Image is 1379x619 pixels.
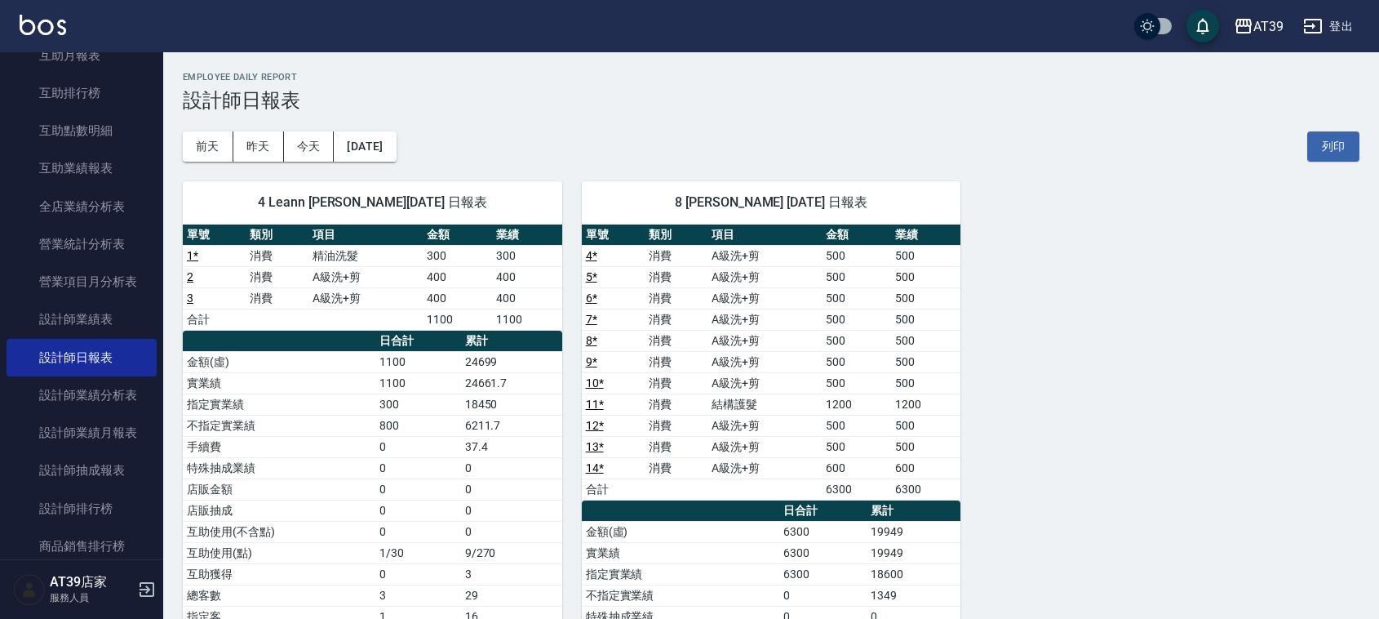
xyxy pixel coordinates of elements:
td: 500 [822,266,891,287]
td: A級洗+剪 [707,436,822,457]
td: 500 [822,351,891,372]
td: 400 [423,287,492,309]
td: 6211.7 [461,415,562,436]
td: 24699 [461,351,562,372]
td: 0 [461,521,562,542]
td: A級洗+剪 [308,287,423,309]
td: A級洗+剪 [707,351,822,372]
td: 結構護髮 [707,394,822,415]
td: 6300 [779,542,867,563]
td: 800 [375,415,460,436]
td: 金額(虛) [582,521,780,542]
a: 2 [187,270,193,283]
p: 服務人員 [50,590,133,605]
td: 19949 [867,542,960,563]
td: A級洗+剪 [707,330,822,351]
td: 0 [375,563,460,585]
img: Person [13,573,46,606]
td: 0 [461,479,562,500]
th: 項目 [308,225,423,246]
a: 設計師業績分析表 [7,376,157,414]
a: 互助業績報表 [7,149,157,187]
td: 店販抽成 [183,500,375,521]
a: 互助點數明細 [7,112,157,149]
td: 1100 [375,351,460,372]
td: 6300 [822,479,891,500]
td: 0 [375,436,460,457]
td: 消費 [645,436,707,457]
td: 500 [891,287,960,309]
td: 消費 [645,394,707,415]
td: 消費 [645,330,707,351]
td: A級洗+剪 [707,266,822,287]
th: 累計 [867,501,960,522]
td: 精油洗髮 [308,245,423,266]
td: 店販金額 [183,479,375,500]
td: 500 [822,245,891,266]
table: a dense table [183,225,562,331]
td: 600 [822,457,891,479]
td: A級洗+剪 [707,372,822,394]
th: 單號 [582,225,645,246]
td: 手續費 [183,436,375,457]
td: 500 [822,287,891,309]
td: 消費 [246,266,308,287]
a: 設計師業績表 [7,301,157,338]
h3: 設計師日報表 [183,89,1359,112]
th: 業績 [891,225,960,246]
td: A級洗+剪 [707,287,822,309]
td: 500 [891,351,960,372]
button: 登出 [1297,11,1359,42]
button: 昨天 [233,131,284,162]
td: 消費 [645,457,707,479]
td: 500 [822,415,891,436]
td: 不指定實業績 [582,585,780,606]
div: AT39 [1253,16,1284,37]
td: 不指定實業績 [183,415,375,436]
td: 18600 [867,563,960,585]
img: Logo [20,15,66,35]
a: 互助排行榜 [7,74,157,112]
td: 消費 [645,266,707,287]
td: 互助使用(不含點) [183,521,375,542]
td: 0 [779,585,867,606]
td: 0 [375,521,460,542]
td: 1100 [375,372,460,394]
td: 消費 [645,245,707,266]
td: 實業績 [582,542,780,563]
td: 1200 [822,394,891,415]
td: A級洗+剪 [707,245,822,266]
a: 營業項目月分析表 [7,263,157,301]
td: 實業績 [183,372,375,394]
td: A級洗+剪 [707,457,822,479]
td: 3 [461,563,562,585]
td: 0 [375,500,460,521]
td: 0 [375,479,460,500]
td: 37.4 [461,436,562,457]
td: 500 [891,245,960,266]
a: 設計師日報表 [7,339,157,376]
button: [DATE] [334,131,396,162]
td: 消費 [645,351,707,372]
button: save [1186,10,1219,42]
button: 今天 [284,131,335,162]
td: A級洗+剪 [707,415,822,436]
a: 全店業績分析表 [7,188,157,225]
td: 消費 [246,245,308,266]
th: 金額 [822,225,891,246]
th: 日合計 [779,501,867,522]
td: 500 [891,330,960,351]
td: 1100 [423,309,492,330]
h5: AT39店家 [50,574,133,590]
td: 0 [375,457,460,479]
button: 列印 [1307,131,1359,162]
td: 400 [492,266,561,287]
td: 0 [461,500,562,521]
td: 6300 [779,563,867,585]
span: 4 Leann [PERSON_NAME][DATE] 日報表 [202,194,543,211]
span: 8 [PERSON_NAME] [DATE] 日報表 [601,194,942,211]
td: 400 [492,287,561,309]
td: 特殊抽成業績 [183,457,375,479]
a: 營業統計分析表 [7,225,157,263]
td: 9/270 [461,542,562,563]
